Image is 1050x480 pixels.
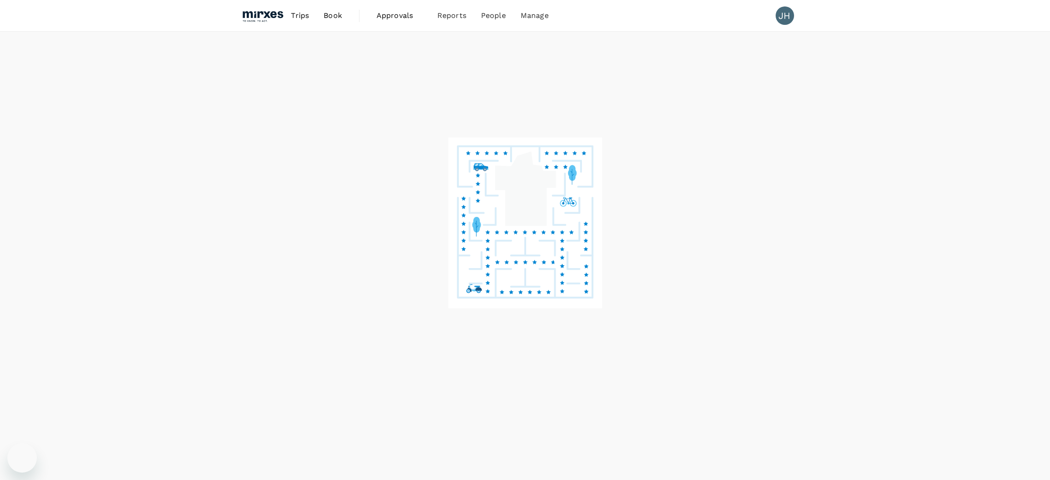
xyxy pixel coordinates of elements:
[242,6,284,26] img: Mirxes Holding Pte Ltd
[776,6,794,25] div: JH
[291,10,309,21] span: Trips
[7,443,37,473] iframe: Button to launch messaging window
[437,10,466,21] span: Reports
[481,10,506,21] span: People
[324,10,342,21] span: Book
[521,10,549,21] span: Manage
[377,10,423,21] span: Approvals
